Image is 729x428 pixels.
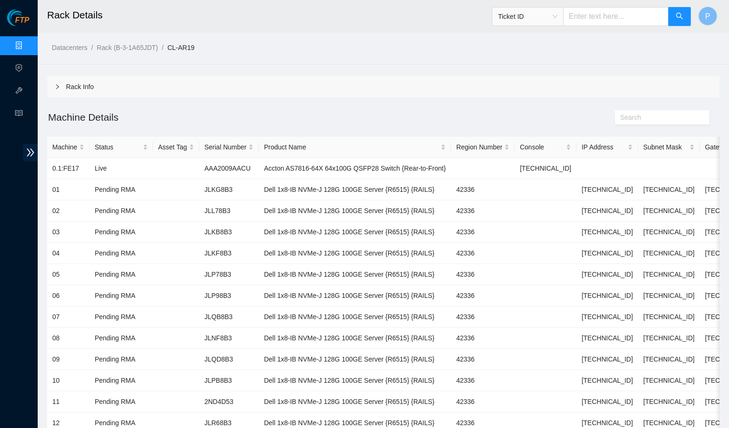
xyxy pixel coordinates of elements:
td: 06 [47,285,90,306]
td: Pending RMA [90,349,153,370]
td: [TECHNICAL_ID] [638,306,700,328]
td: [TECHNICAL_ID] [638,222,700,243]
td: Dell 1x8-IB NVMe-J 128G 100GE Server {R6515} {RAILS} [259,306,451,328]
td: JLQB8B3 [199,306,259,328]
h2: Machine Details [47,109,551,125]
button: P [698,7,717,25]
a: CL-AR19 [167,44,195,51]
td: JLL78B3 [199,200,259,222]
td: 42336 [451,222,515,243]
td: [TECHNICAL_ID] [638,328,700,349]
td: [TECHNICAL_ID] [576,328,638,349]
span: right [55,84,60,90]
td: 2ND4D53 [199,391,259,412]
td: [TECHNICAL_ID] [638,285,700,306]
td: JLPB8B3 [199,370,259,391]
td: Accton AS7816-64X 64x100G QSFP28 Switch {Rear-to-Front} [259,158,451,179]
td: [TECHNICAL_ID] [515,158,576,179]
td: 05 [47,264,90,285]
td: Pending RMA [90,200,153,222]
td: Dell 1x8-IB NVMe-J 128G 100GE Server {R6515} {RAILS} [259,264,451,285]
td: 42336 [451,391,515,412]
td: Pending RMA [90,306,153,328]
span: P [705,10,711,22]
td: Pending RMA [90,243,153,264]
a: Akamai TechnologiesFTP [7,17,29,29]
td: 09 [47,349,90,370]
a: Rack (B-3-1A65JDT) [97,44,158,51]
td: [TECHNICAL_ID] [638,179,700,200]
td: [TECHNICAL_ID] [576,200,638,222]
td: 02 [47,200,90,222]
td: JLP98B3 [199,285,259,306]
td: Live [90,158,153,179]
span: / [91,44,93,51]
td: 42336 [451,370,515,391]
input: Search [620,112,696,123]
td: 42336 [451,243,515,264]
td: [TECHNICAL_ID] [576,306,638,328]
td: [TECHNICAL_ID] [638,370,700,391]
td: [TECHNICAL_ID] [638,200,700,222]
td: Pending RMA [90,328,153,349]
td: JLP78B3 [199,264,259,285]
td: Dell 1x8-IB NVMe-J 128G 100GE Server {R6515} {RAILS} [259,328,451,349]
td: Dell 1x8-IB NVMe-J 128G 100GE Server {R6515} {RAILS} [259,285,451,306]
td: 42336 [451,306,515,328]
td: Dell 1x8-IB NVMe-J 128G 100GE Server {R6515} {RAILS} [259,370,451,391]
td: Dell 1x8-IB NVMe-J 128G 100GE Server {R6515} {RAILS} [259,391,451,412]
img: Akamai Technologies [7,9,48,26]
td: 42336 [451,200,515,222]
td: JLKB8B3 [199,222,259,243]
input: Enter text here... [563,7,669,26]
td: [TECHNICAL_ID] [638,243,700,264]
td: Dell 1x8-IB NVMe-J 128G 100GE Server {R6515} {RAILS} [259,179,451,200]
td: JLKF8B3 [199,243,259,264]
td: Pending RMA [90,179,153,200]
td: [TECHNICAL_ID] [576,370,638,391]
td: 03 [47,222,90,243]
span: double-right [23,144,38,161]
div: Rack Info [47,76,720,98]
td: [TECHNICAL_ID] [638,391,700,412]
td: 10 [47,370,90,391]
button: search [668,7,691,26]
td: [TECHNICAL_ID] [576,264,638,285]
td: [TECHNICAL_ID] [576,243,638,264]
td: Pending RMA [90,391,153,412]
a: Datacenters [52,44,87,51]
td: JLQD8B3 [199,349,259,370]
td: 04 [47,243,90,264]
td: [TECHNICAL_ID] [576,179,638,200]
td: Dell 1x8-IB NVMe-J 128G 100GE Server {R6515} {RAILS} [259,243,451,264]
td: 08 [47,328,90,349]
td: Dell 1x8-IB NVMe-J 128G 100GE Server {R6515} {RAILS} [259,222,451,243]
td: 42336 [451,349,515,370]
td: Pending RMA [90,264,153,285]
td: AAA2009AACU [199,158,259,179]
td: 01 [47,179,90,200]
td: 11 [47,391,90,412]
td: [TECHNICAL_ID] [576,285,638,306]
td: [TECHNICAL_ID] [576,349,638,370]
td: Pending RMA [90,370,153,391]
td: Pending RMA [90,285,153,306]
td: [TECHNICAL_ID] [576,222,638,243]
td: Pending RMA [90,222,153,243]
td: JLNF8B3 [199,328,259,349]
td: [TECHNICAL_ID] [638,349,700,370]
td: 42336 [451,179,515,200]
span: FTP [15,16,29,25]
td: 42336 [451,285,515,306]
span: search [676,12,683,21]
td: 0.1:FE17 [47,158,90,179]
td: Dell 1x8-IB NVMe-J 128G 100GE Server {R6515} {RAILS} [259,349,451,370]
td: 42336 [451,264,515,285]
td: JLKG8B3 [199,179,259,200]
span: / [162,44,164,51]
span: Ticket ID [498,9,557,24]
td: 07 [47,306,90,328]
td: [TECHNICAL_ID] [576,391,638,412]
span: read [15,105,23,124]
td: [TECHNICAL_ID] [638,264,700,285]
